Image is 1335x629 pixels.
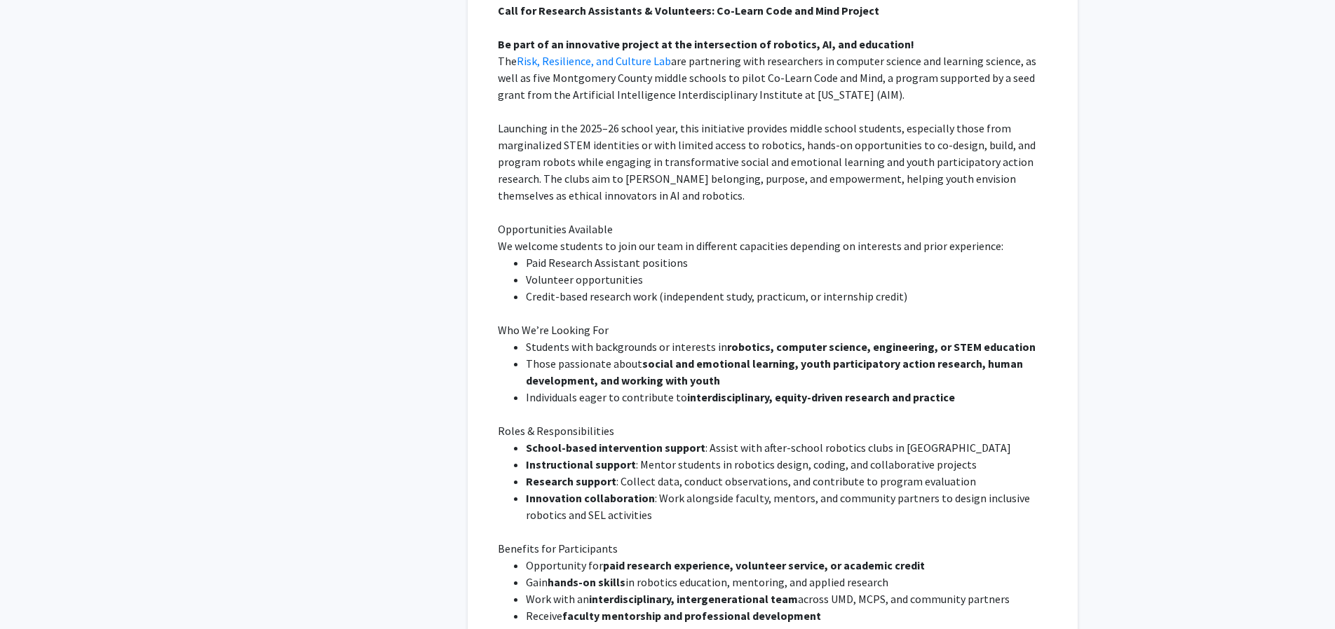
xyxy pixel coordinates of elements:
[526,607,1058,624] li: Receive
[526,338,1058,355] li: Students with backgrounds or interests in
[526,456,1058,473] li: : Mentor students in robotics design, coding, and collaborative projects
[526,457,636,471] strong: Instructional support
[517,54,671,68] a: Risk, Resilience, and Culture Lab
[526,473,1058,490] li: : Collect data, conduct observations, and contribute to program evaluation
[526,357,1023,387] strong: social and emotional learning, youth participatory action research, human development, and workin...
[11,566,60,618] iframe: Chat
[526,474,616,488] strong: Research support
[526,254,1058,271] li: Paid Research Assistant positions
[498,323,609,337] span: Who We’re Looking For
[498,424,614,438] span: Roles & Responsibilities
[526,590,1058,607] li: Work with an across UMD, MCPS, and community partners
[603,558,925,572] strong: paid research experience, volunteer service, or academic credit
[498,541,618,555] span: Benefits for Participants
[498,54,1036,102] span: are partnering with researchers in computer science and learning science, as well as five Montgom...
[526,389,1058,406] li: Individuals eager to contribute to
[498,222,613,236] span: Opportunities Available
[526,355,1058,389] li: Those passionate about
[548,575,625,589] strong: hands-on skills
[526,491,655,505] strong: Innovation collaboration
[526,574,1058,590] li: Gain in robotics education, mentoring, and applied research
[526,439,1058,456] li: : Assist with after-school robotics clubs in [GEOGRAPHIC_DATA]
[589,592,798,606] strong: interdisciplinary, intergenerational team
[526,271,1058,288] li: Volunteer opportunities
[562,609,821,623] strong: faculty mentorship and professional development
[498,121,1036,202] span: Launching in the 2025–26 school year, this initiative provides middle school students, especially...
[498,4,879,18] strong: Call for Research Assistants & Volunteers: Co-Learn Code and Mind Project
[498,239,1003,253] span: We welcome students to join our team in different capacities depending on interests and prior exp...
[687,390,955,404] strong: interdisciplinary, equity-driven research and practice
[526,288,1058,305] li: Credit-based research work (independent study, practicum, or internship credit)
[526,441,705,455] strong: School-based intervention support
[727,340,1036,354] strong: robotics, computer science, engineering, or STEM education
[526,490,1058,523] li: : Work alongside faculty, mentors, and community partners to design inclusive robotics and SEL ac...
[526,557,1058,574] li: Opportunity for
[498,54,517,68] span: The
[498,37,914,51] strong: Be part of an innovative project at the intersection of robotics, AI, and education!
